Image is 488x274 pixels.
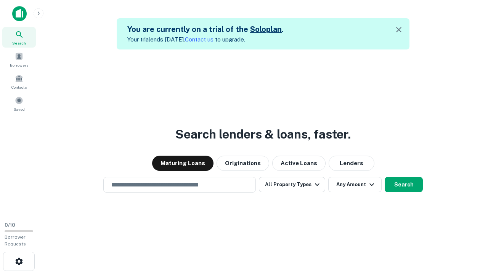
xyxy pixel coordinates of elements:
[2,27,36,48] a: Search
[2,93,36,114] a: Saved
[12,6,27,21] img: capitalize-icon.png
[14,106,25,112] span: Saved
[175,125,351,143] h3: Search lenders & loans, faster.
[12,40,26,46] span: Search
[2,49,36,70] a: Borrowers
[127,24,284,35] h5: You are currently on a trial of the .
[11,84,27,90] span: Contacts
[329,156,374,171] button: Lenders
[328,177,382,192] button: Any Amount
[217,156,269,171] button: Originations
[152,156,213,171] button: Maturing Loans
[385,177,423,192] button: Search
[10,62,28,68] span: Borrowers
[272,156,326,171] button: Active Loans
[450,213,488,250] iframe: Chat Widget
[185,36,213,43] a: Contact us
[2,71,36,92] a: Contacts
[127,35,284,44] p: Your trial ends [DATE]. to upgrade.
[5,234,26,247] span: Borrower Requests
[5,222,15,228] span: 0 / 10
[250,25,282,34] a: Soloplan
[259,177,325,192] button: All Property Types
